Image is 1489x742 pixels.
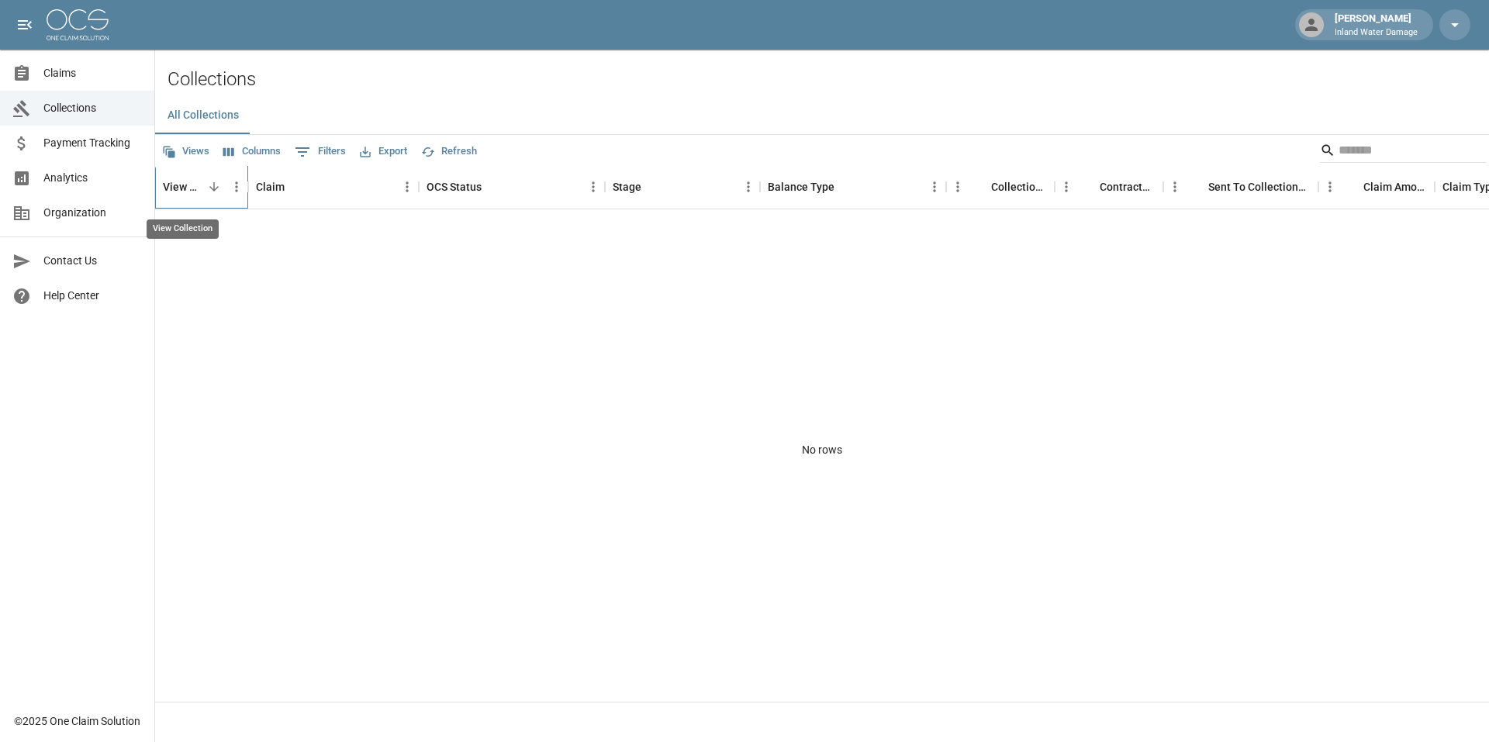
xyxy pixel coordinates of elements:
button: Menu [582,175,605,198]
span: Contact Us [43,253,142,269]
div: Sent To Collections Date [1163,165,1318,209]
span: Help Center [43,288,142,304]
div: Collections Fee [991,165,1047,209]
div: Claim [256,165,285,209]
div: © 2025 One Claim Solution [14,713,140,729]
div: Contractor Amount [1100,165,1156,209]
div: OCS Status [427,165,482,209]
div: OCS Status [419,165,605,209]
div: Contractor Amount [1055,165,1163,209]
button: Menu [1318,175,1342,198]
div: Balance Type [760,165,946,209]
button: Export [356,140,411,164]
button: Sort [1078,176,1100,198]
button: Show filters [291,140,350,164]
button: open drawer [9,9,40,40]
button: Sort [834,176,856,198]
button: Sort [1187,176,1208,198]
button: Select columns [219,140,285,164]
div: No rows [155,209,1489,690]
div: Stage [613,165,641,209]
button: Sort [641,176,663,198]
div: Claim Amount [1318,165,1435,209]
p: Inland Water Damage [1335,26,1418,40]
div: Claim [248,165,419,209]
div: Balance Type [768,165,834,209]
div: View Collection [163,165,203,209]
span: Claims [43,65,142,81]
button: Sort [203,176,225,198]
button: Menu [946,175,969,198]
span: Analytics [43,170,142,186]
button: Menu [225,175,248,198]
div: Collections Fee [946,165,1055,209]
div: Stage [605,165,760,209]
div: Sent To Collections Date [1208,165,1311,209]
span: Collections [43,100,142,116]
div: View Collection [147,219,219,239]
button: Menu [1163,175,1187,198]
img: ocs-logo-white-transparent.png [47,9,109,40]
h2: Collections [168,68,1489,91]
span: Payment Tracking [43,135,142,151]
span: Organization [43,205,142,221]
button: Sort [482,176,503,198]
div: dynamic tabs [155,97,1489,134]
button: All Collections [155,97,251,134]
button: Sort [1342,176,1363,198]
div: [PERSON_NAME] [1328,11,1424,39]
button: Menu [923,175,946,198]
div: View Collection [155,165,248,209]
button: Menu [396,175,419,198]
button: Menu [737,175,760,198]
div: Claim Amount [1363,165,1427,209]
button: Views [158,140,213,164]
button: Refresh [417,140,481,164]
button: Sort [285,176,306,198]
div: Search [1320,138,1486,166]
button: Menu [1055,175,1078,198]
button: Sort [969,176,991,198]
